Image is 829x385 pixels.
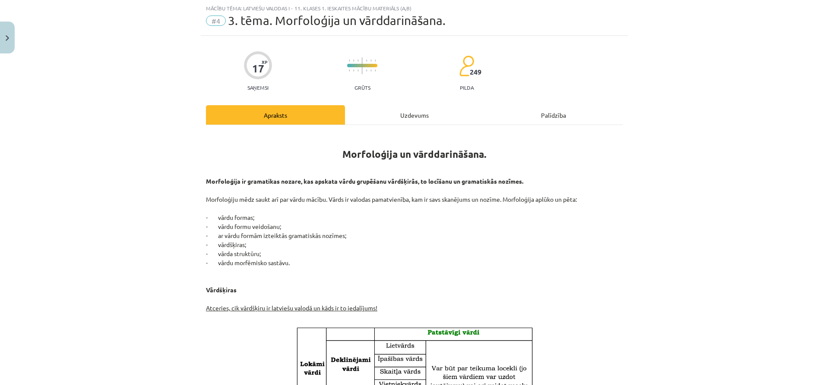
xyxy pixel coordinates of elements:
div: Palīdzība [484,105,623,125]
span: 249 [470,68,481,76]
span: XP [262,59,267,64]
div: Mācību tēma: Latviešu valodas i - 11. klases 1. ieskaites mācību materiāls (a,b) [206,5,623,11]
span: 3. tēma. Morfoloģija un vārddarināšana. [228,13,446,28]
u: Atceries, cik vārdšķiru ir latviešu valodā un kāds ir to iedalījums! [206,304,377,312]
div: Uzdevums [345,105,484,125]
img: icon-close-lesson-0947bae3869378f0d4975bcd49f059093ad1ed9edebbc8119c70593378902aed.svg [6,35,9,41]
img: icon-short-line-57e1e144782c952c97e751825c79c345078a6d821885a25fce030b3d8c18986b.svg [358,69,358,72]
p: Saņemsi [244,85,272,91]
img: icon-short-line-57e1e144782c952c97e751825c79c345078a6d821885a25fce030b3d8c18986b.svg [353,59,354,62]
p: Morfoloģiju mēdz saukt arī par vārdu mācību. Vārds ir valodas pamatvienība, kam ir savs skanējums... [206,177,623,322]
img: icon-short-line-57e1e144782c952c97e751825c79c345078a6d821885a25fce030b3d8c18986b.svg [349,69,350,72]
img: icon-short-line-57e1e144782c952c97e751825c79c345078a6d821885a25fce030b3d8c18986b.svg [349,59,350,62]
p: Grūts [354,85,370,91]
img: icon-short-line-57e1e144782c952c97e751825c79c345078a6d821885a25fce030b3d8c18986b.svg [353,69,354,72]
img: icon-short-line-57e1e144782c952c97e751825c79c345078a6d821885a25fce030b3d8c18986b.svg [370,69,371,72]
img: icon-short-line-57e1e144782c952c97e751825c79c345078a6d821885a25fce030b3d8c18986b.svg [370,59,371,62]
div: 17 [252,63,264,75]
img: icon-short-line-57e1e144782c952c97e751825c79c345078a6d821885a25fce030b3d8c18986b.svg [366,69,367,72]
div: Apraksts [206,105,345,125]
p: pilda [460,85,474,91]
strong: Morfoloģija ir gramatikas nozare, kas apskata vārdu grupēšanu vārdšķirās, to locīšanu un gramatis... [206,177,523,185]
img: students-c634bb4e5e11cddfef0936a35e636f08e4e9abd3cc4e673bd6f9a4125e45ecb1.svg [459,55,474,77]
strong: Vārdšķiras [206,277,237,294]
img: icon-short-line-57e1e144782c952c97e751825c79c345078a6d821885a25fce030b3d8c18986b.svg [366,59,367,62]
span: #4 [206,16,226,26]
b: Morfoloģija un vārddarināšana. [342,148,487,160]
img: icon-short-line-57e1e144782c952c97e751825c79c345078a6d821885a25fce030b3d8c18986b.svg [358,59,358,62]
